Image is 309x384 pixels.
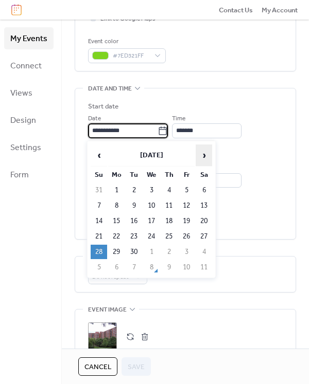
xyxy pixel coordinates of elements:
[108,168,125,182] th: Mo
[88,36,164,47] div: Event color
[91,183,107,197] td: 31
[161,229,177,244] td: 25
[178,198,195,213] td: 12
[78,357,117,376] button: Cancel
[91,214,107,228] td: 14
[178,260,195,275] td: 10
[88,114,101,124] span: Date
[143,214,160,228] td: 17
[196,198,212,213] td: 13
[161,183,177,197] td: 4
[161,260,177,275] td: 9
[178,183,195,197] td: 5
[178,229,195,244] td: 26
[10,85,32,101] span: Views
[219,5,253,15] a: Contact Us
[4,136,54,158] a: Settings
[108,229,125,244] td: 22
[161,168,177,182] th: Th
[108,198,125,213] td: 8
[88,304,127,315] span: Event image
[196,183,212,197] td: 6
[4,27,54,49] a: My Events
[108,260,125,275] td: 6
[143,198,160,213] td: 10
[196,245,212,259] td: 4
[88,322,117,351] div: ;
[178,214,195,228] td: 19
[126,260,142,275] td: 7
[178,168,195,182] th: Fr
[91,145,107,166] span: ‹
[4,109,54,131] a: Design
[172,114,185,124] span: Time
[88,101,118,112] div: Start date
[4,54,54,77] a: Connect
[88,83,132,94] span: Date and time
[108,144,195,167] th: [DATE]
[4,163,54,186] a: Form
[196,214,212,228] td: 20
[196,145,212,166] span: ›
[91,260,107,275] td: 5
[196,260,212,275] td: 11
[10,113,36,129] span: Design
[10,167,29,183] span: Form
[126,168,142,182] th: Tu
[91,245,107,259] td: 28
[4,82,54,104] a: Views
[196,229,212,244] td: 27
[108,214,125,228] td: 15
[91,229,107,244] td: 21
[262,5,298,15] a: My Account
[143,260,160,275] td: 8
[161,214,177,228] td: 18
[100,14,156,24] span: Link to Google Maps
[10,31,47,47] span: My Events
[161,245,177,259] td: 2
[143,168,160,182] th: We
[91,168,107,182] th: Su
[178,245,195,259] td: 3
[126,183,142,197] td: 2
[126,229,142,244] td: 23
[10,58,42,74] span: Connect
[143,183,160,197] td: 3
[143,229,160,244] td: 24
[126,245,142,259] td: 30
[161,198,177,213] td: 11
[126,214,142,228] td: 16
[113,51,149,61] span: #7ED321FF
[10,140,41,156] span: Settings
[91,198,107,213] td: 7
[11,4,22,15] img: logo
[84,362,111,372] span: Cancel
[108,245,125,259] td: 29
[143,245,160,259] td: 1
[126,198,142,213] td: 9
[196,168,212,182] th: Sa
[108,183,125,197] td: 1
